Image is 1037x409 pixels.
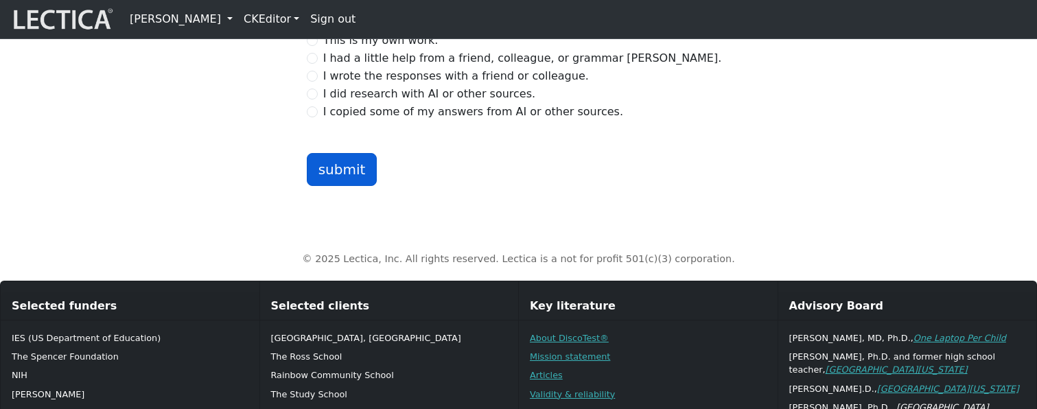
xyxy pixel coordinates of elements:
a: About DiscoTest® [530,333,609,343]
input: I copied some of my answers from AI or other sources. [307,106,318,117]
label: I copied some of my answers from AI or other sources. [323,104,623,120]
a: Mission statement [530,351,610,362]
p: Rainbow Community School [271,369,508,382]
p: [PERSON_NAME], Ph.D. and former high school teacher, [789,350,1026,376]
p: © 2025 Lectica, Inc. All rights reserved. Lectica is a not for profit 501(c)(3) corporation. [74,252,964,267]
input: I had a little help from a friend, colleague, or grammar [PERSON_NAME]. [307,53,318,64]
a: [GEOGRAPHIC_DATA][US_STATE] [877,384,1019,394]
p: [PERSON_NAME].D., [789,382,1026,395]
a: Validity & reliability [530,389,615,399]
label: I wrote the responses with a friend or colleague. [323,68,589,84]
a: Articles [530,370,563,380]
a: [GEOGRAPHIC_DATA][US_STATE] [826,364,968,375]
p: The Study School [271,388,508,401]
p: IES (US Department of Education) [12,331,248,344]
div: Selected funders [1,292,259,320]
a: Sign out [305,5,361,33]
div: Advisory Board [778,292,1037,320]
p: [PERSON_NAME] [12,388,248,401]
p: [GEOGRAPHIC_DATA], [GEOGRAPHIC_DATA] [271,331,508,344]
a: CKEditor [238,5,305,33]
input: I wrote the responses with a friend or colleague. [307,71,318,82]
a: [PERSON_NAME] [124,5,238,33]
p: NIH [12,369,248,382]
button: submit [307,153,377,186]
p: [PERSON_NAME], MD, Ph.D., [789,331,1026,344]
input: I did research with AI or other sources. [307,89,318,100]
input: This is my own work. [307,35,318,46]
div: Selected clients [260,292,519,320]
label: This is my own work. [323,32,439,49]
label: I did research with AI or other sources. [323,86,535,102]
img: lecticalive [10,6,113,32]
p: The Spencer Foundation [12,350,248,363]
div: Key literature [519,292,778,320]
p: The Ross School [271,350,508,363]
a: One Laptop Per Child [913,333,1006,343]
label: I had a little help from a friend, colleague, or grammar [PERSON_NAME]. [323,50,722,67]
